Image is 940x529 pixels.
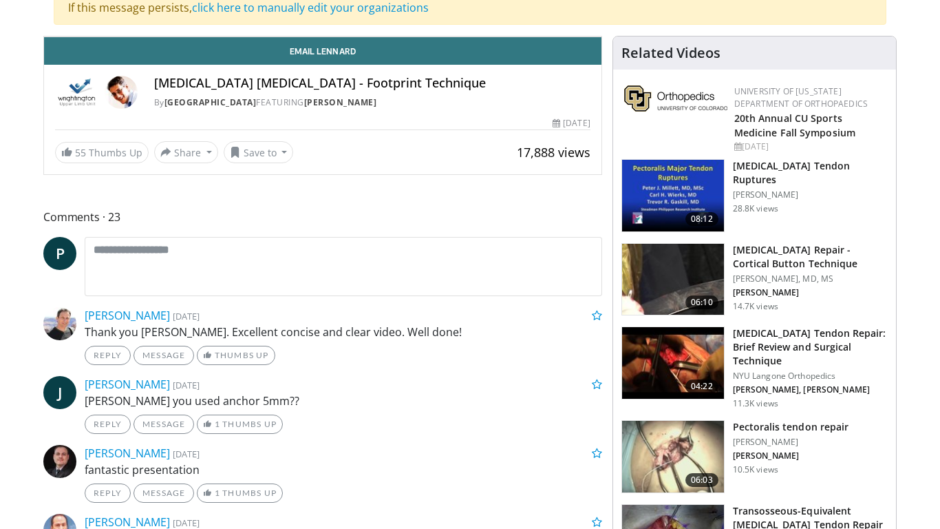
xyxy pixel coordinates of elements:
div: By FEATURING [154,96,590,109]
p: [PERSON_NAME], [PERSON_NAME] [733,384,888,395]
span: Comments 23 [43,208,602,226]
img: 159936_0000_1.png.150x105_q85_crop-smart_upscale.jpg [622,160,724,231]
a: Message [133,484,194,503]
h3: [MEDICAL_DATA] Repair - Cortical Button Technique [733,243,888,271]
span: 04:22 [685,380,718,393]
h3: [MEDICAL_DATA] Tendon Repair: Brief Review and Surgical Technique [733,326,888,368]
a: Email Lennard [44,37,601,65]
img: E-HI8y-Omg85H4KX4xMDoxOmdtO40mAx.150x105_q85_crop-smart_upscale.jpg [622,327,724,399]
a: Message [133,415,194,434]
p: [PERSON_NAME] [733,437,848,448]
img: 355603a8-37da-49b6-856f-e00d7e9307d3.png.150x105_q85_autocrop_double_scale_upscale_version-0.2.png [624,85,727,112]
small: [DATE] [173,379,200,391]
img: Wrightington Hospital [55,76,99,109]
a: [GEOGRAPHIC_DATA] [164,96,257,108]
img: XzOTlMlQSGUnbGTX4xMDoxOjA4MTsiGN.150x105_q85_crop-smart_upscale.jpg [622,244,724,315]
h3: [MEDICAL_DATA] Tendon Ruptures [733,159,888,187]
h4: Related Videos [621,45,720,61]
p: fantastic presentation [85,461,602,478]
a: Reply [85,415,131,434]
p: NYU Langone Orthopedics [733,371,888,382]
a: 20th Annual CU Sports Medicine Fall Symposium [734,112,855,139]
span: 06:03 [685,473,718,487]
a: Reply [85,484,131,503]
span: 08:12 [685,212,718,226]
h4: [MEDICAL_DATA] [MEDICAL_DATA] - Footprint Technique [154,76,590,91]
h3: Pectoralis tendon repair [733,420,848,434]
a: 1 Thumbs Up [197,484,283,503]
a: [PERSON_NAME] [85,308,170,323]
p: 28.8K views [733,203,778,214]
small: [DATE] [173,517,200,529]
p: [PERSON_NAME] you used anchor 5mm?? [85,393,602,409]
img: Avatar [43,445,76,478]
div: [DATE] [734,141,885,153]
span: 1 [215,419,220,429]
button: Save to [224,141,294,163]
a: 06:03 Pectoralis tendon repair [PERSON_NAME] [PERSON_NAME] 10.5K views [621,420,888,493]
a: 08:12 [MEDICAL_DATA] Tendon Ruptures [PERSON_NAME] 28.8K views [621,159,888,232]
p: [PERSON_NAME] [733,287,888,298]
p: Thank you [PERSON_NAME]. Excellent concise and clear video. Well done! [85,324,602,340]
a: 1 Thumbs Up [197,415,283,434]
a: University of [US_STATE] Department of Orthopaedics [734,85,868,110]
p: 14.7K views [733,301,778,312]
a: Message [133,346,194,365]
span: 17,888 views [517,144,590,160]
small: [DATE] [173,448,200,460]
button: Share [154,141,218,163]
p: 11.3K views [733,398,778,409]
img: Avatar [43,307,76,340]
a: [PERSON_NAME] [304,96,377,108]
a: [PERSON_NAME] [85,377,170,392]
span: 55 [75,146,86,159]
small: [DATE] [173,310,200,322]
span: 06:10 [685,295,718,309]
a: J [43,376,76,409]
img: Avatar [105,76,138,109]
a: 06:10 [MEDICAL_DATA] Repair - Cortical Button Technique [PERSON_NAME], MD, MS [PERSON_NAME] 14.7K... [621,243,888,316]
a: 55 Thumbs Up [55,142,149,163]
p: [PERSON_NAME] [733,189,888,200]
p: [PERSON_NAME] [733,450,848,461]
img: 320463_0002_1.png.150x105_q85_crop-smart_upscale.jpg [622,421,724,492]
a: Thumbs Up [197,346,275,365]
a: [PERSON_NAME] [85,446,170,461]
a: P [43,237,76,270]
video-js: Video Player [44,37,601,37]
div: [DATE] [553,117,590,129]
p: [PERSON_NAME], MD, MS [733,273,888,284]
a: 04:22 [MEDICAL_DATA] Tendon Repair: Brief Review and Surgical Technique NYU Langone Orthopedics [... [621,326,888,409]
p: 10.5K views [733,464,778,475]
span: 1 [215,488,220,498]
a: Reply [85,346,131,365]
